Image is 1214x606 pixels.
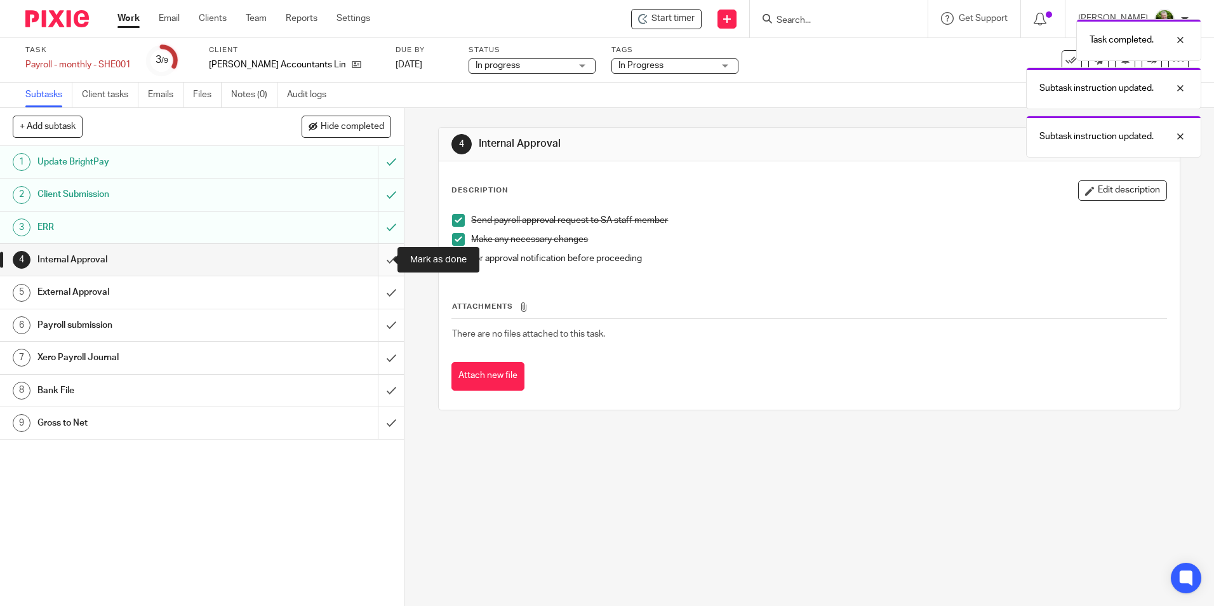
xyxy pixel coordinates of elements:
[13,284,30,302] div: 5
[209,45,380,55] label: Client
[631,9,702,29] div: Sheil Accountants Limited - Payroll - monthly - SHE001
[117,12,140,25] a: Work
[1090,34,1154,46] p: Task completed.
[231,83,277,107] a: Notes (0)
[13,153,30,171] div: 1
[13,116,83,137] button: + Add subtask
[37,152,256,172] h1: Update BrightPay
[396,45,453,55] label: Due by
[209,58,345,71] p: [PERSON_NAME] Accountants Limited
[82,83,138,107] a: Client tasks
[13,382,30,400] div: 8
[37,185,256,204] h1: Client Submission
[193,83,222,107] a: Files
[471,214,1166,227] p: Send payroll approval request to SA staff member
[452,303,513,310] span: Attachments
[469,45,596,55] label: Status
[159,12,180,25] a: Email
[13,219,30,236] div: 3
[13,349,30,367] div: 7
[452,330,605,339] span: There are no files attached to this task.
[452,252,1166,265] p: Wait for approval notification before proceeding
[286,12,317,25] a: Reports
[302,116,391,137] button: Hide completed
[25,10,89,27] img: Pixie
[37,218,256,237] h1: ERR
[37,414,256,433] h1: Gross to Net
[37,250,256,269] h1: Internal Approval
[37,348,256,367] h1: Xero Payroll Journal
[1039,130,1154,143] p: Subtask instruction updated.
[13,186,30,204] div: 2
[37,316,256,335] h1: Payroll submission
[13,316,30,334] div: 6
[1039,82,1154,95] p: Subtask instruction updated.
[337,12,370,25] a: Settings
[25,83,72,107] a: Subtasks
[451,362,524,391] button: Attach new file
[37,381,256,400] h1: Bank File
[25,45,131,55] label: Task
[148,83,183,107] a: Emails
[25,58,131,71] div: Payroll - monthly - SHE001
[479,137,836,151] h1: Internal Approval
[476,61,520,70] span: In progress
[1078,180,1167,201] button: Edit description
[156,53,168,67] div: 3
[199,12,227,25] a: Clients
[246,12,267,25] a: Team
[1154,9,1175,29] img: download.png
[13,414,30,432] div: 9
[451,185,508,196] p: Description
[321,122,384,132] span: Hide completed
[287,83,336,107] a: Audit logs
[396,60,422,69] span: [DATE]
[471,233,1166,246] p: Make any necessary changes
[451,134,472,154] div: 4
[37,283,256,302] h1: External Approval
[13,251,30,269] div: 4
[161,57,168,64] small: /9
